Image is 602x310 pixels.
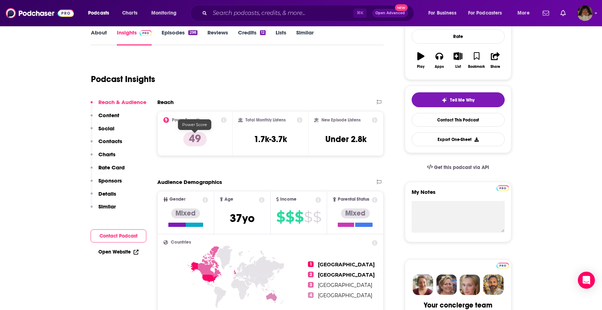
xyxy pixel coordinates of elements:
[450,97,474,103] span: Tell Me Why
[171,208,200,218] div: Mixed
[151,8,177,18] span: Monitoring
[238,29,266,45] a: Credits12
[412,92,505,107] button: tell me why sparkleTell Me Why
[463,7,512,19] button: open menu
[304,211,312,223] span: $
[296,29,314,45] a: Similar
[118,7,142,19] a: Charts
[286,211,294,223] span: $
[558,7,569,19] a: Show notifications dropdown
[430,48,449,73] button: Apps
[468,65,485,69] div: Bookmark
[162,29,197,45] a: Episodes298
[412,113,505,127] a: Contact This Podcast
[83,7,118,19] button: open menu
[375,11,405,15] span: Open Advanced
[140,30,152,36] img: Podchaser Pro
[577,5,593,21] span: Logged in as angelport
[224,197,233,202] span: Age
[276,29,286,45] a: Lists
[91,99,146,112] button: Reach & Audience
[436,274,457,295] img: Barbara Profile
[98,249,139,255] a: Open Website
[98,164,125,171] p: Rate Card
[421,159,495,176] a: Get this podcast via API
[157,179,222,185] h2: Audience Demographics
[295,211,303,223] span: $
[372,9,408,17] button: Open AdvancedNew
[341,208,370,218] div: Mixed
[254,134,287,145] h3: 1.7k-3.7k
[540,7,552,19] a: Show notifications dropdown
[423,7,465,19] button: open menu
[197,5,421,21] div: Search podcasts, credits, & more...
[412,189,505,201] label: My Notes
[490,65,500,69] div: Share
[308,292,314,298] span: 4
[183,132,207,146] p: 49
[412,29,505,44] div: Rate
[395,4,408,11] span: New
[412,48,430,73] button: Play
[486,48,504,73] button: Share
[308,261,314,267] span: 1
[455,65,461,69] div: List
[412,132,505,146] button: Export One-Sheet
[230,211,255,225] span: 37 yo
[413,274,433,295] img: Sydney Profile
[435,65,444,69] div: Apps
[207,29,228,45] a: Reviews
[338,197,369,202] span: Parental Status
[91,164,125,177] button: Rate Card
[98,190,116,197] p: Details
[91,125,114,138] button: Social
[468,8,502,18] span: For Podcasters
[467,48,486,73] button: Bookmark
[260,30,266,35] div: 12
[210,7,353,19] input: Search podcasts, credits, & more...
[146,7,186,19] button: open menu
[98,203,116,210] p: Similar
[497,184,509,191] a: Pro website
[497,185,509,191] img: Podchaser Pro
[98,112,119,119] p: Content
[98,138,122,145] p: Contacts
[318,261,375,268] a: [GEOGRAPHIC_DATA]
[512,7,538,19] button: open menu
[308,272,314,277] span: 2
[313,211,321,223] span: $
[276,211,285,223] span: $
[321,118,360,123] h2: New Episode Listens
[6,6,74,20] img: Podchaser - Follow, Share and Rate Podcasts
[318,272,375,278] a: [GEOGRAPHIC_DATA]
[424,301,492,310] div: Your concierge team
[91,229,146,243] button: Contact Podcast
[172,118,200,123] h2: Power Score™
[91,112,119,125] button: Content
[428,8,456,18] span: For Business
[168,208,203,227] a: Mixed
[441,97,447,103] img: tell me why sparkle
[91,74,155,85] h1: Podcast Insights
[98,151,115,158] p: Charts
[280,197,297,202] span: Income
[91,190,116,203] button: Details
[157,99,174,105] h2: Reach
[171,240,191,245] span: Countries
[188,30,197,35] div: 298
[91,151,115,164] button: Charts
[276,211,321,223] a: $$$$$
[318,282,372,288] a: [GEOGRAPHIC_DATA]
[338,208,373,227] a: Mixed
[577,5,593,21] img: User Profile
[483,274,504,295] img: Jon Profile
[91,29,107,45] a: About
[497,263,509,268] img: Podchaser Pro
[577,5,593,21] button: Show profile menu
[417,65,424,69] div: Play
[308,282,314,288] span: 3
[98,99,146,105] p: Reach & Audience
[578,272,595,289] div: Open Intercom Messenger
[230,215,255,224] a: 37yo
